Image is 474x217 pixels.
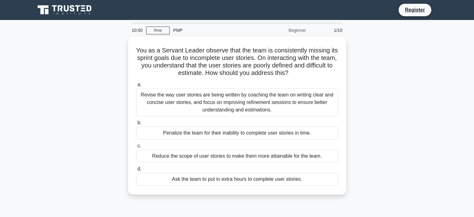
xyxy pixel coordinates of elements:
div: Penalize the team for their inability to complete user stories in time. [136,126,338,140]
span: a. [137,82,141,87]
div: Revise the way user stories are being written by coaching the team on writing clear and concise u... [136,88,338,116]
div: 10:00 [128,24,146,37]
span: b. [137,120,141,125]
div: Ask the team to put in extra hours to complete user stories. [136,173,338,186]
h5: You as a Servant Leader observe that the team is consistently missing its sprint goals due to inc... [136,47,339,77]
div: 1/10 [310,24,346,37]
span: c. [137,143,141,148]
a: Stop [146,27,170,34]
a: Register [401,6,429,14]
span: d. [137,166,141,171]
div: Reduce the scope of user stories to make them more attainable for the team. [136,150,338,163]
div: PMP [170,24,255,37]
div: Beginner [255,24,310,37]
